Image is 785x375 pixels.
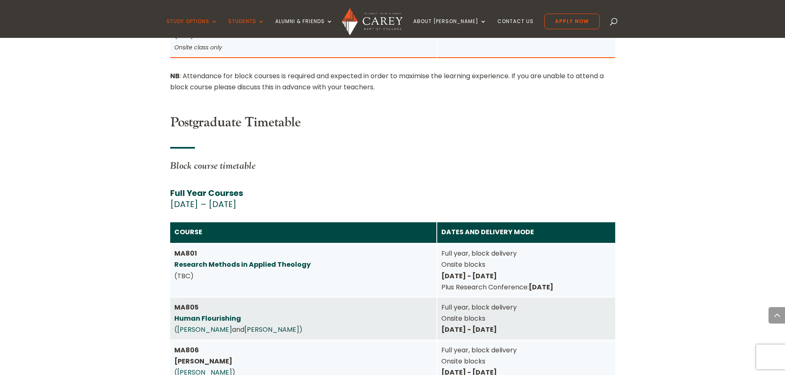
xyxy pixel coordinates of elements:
[174,314,241,323] a: Human Flourishing
[174,303,241,323] strong: MA805
[441,271,497,281] strong: [DATE] - [DATE]
[441,325,497,334] strong: [DATE] - [DATE]
[177,325,232,334] a: [PERSON_NAME]
[170,188,615,210] p: [DATE] – [DATE]
[441,248,611,293] div: Full year, block delivery Onsite blocks Plus Research Conference:
[275,19,333,38] a: Alumni & Friends
[170,115,615,135] h3: Postgraduate Timetable
[174,226,432,238] div: COURSE
[544,14,600,29] a: Apply Now
[441,302,611,335] div: Full year, block delivery Onsite blocks
[244,325,299,334] a: [PERSON_NAME]
[170,70,615,93] div: : Attendance for block courses is required and expected in order to maximise the learning experie...
[174,302,432,335] div: ( and )
[174,345,232,366] strong: MA806 [PERSON_NAME]
[174,248,432,282] div: (TBC)
[228,19,265,38] a: Students
[413,19,487,38] a: About [PERSON_NAME]
[174,249,311,269] strong: MA801
[174,260,311,269] a: Research Methods in Applied Theology
[441,226,611,238] div: DATES AND DELIVERY MODE
[529,282,553,292] strong: [DATE]
[166,19,218,38] a: Study Options
[497,19,534,38] a: Contact Us
[170,71,180,81] strong: NB
[170,160,255,172] em: Block course timetable
[174,43,222,51] em: Onsite class only
[342,8,403,35] img: Carey Baptist College
[170,187,243,199] strong: Full Year Courses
